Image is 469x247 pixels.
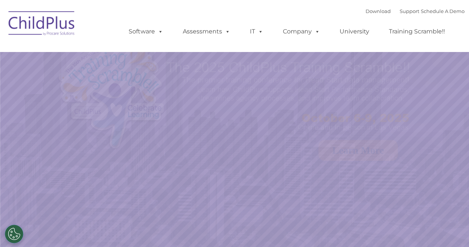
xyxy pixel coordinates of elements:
[382,24,452,39] a: Training Scramble!!
[121,24,171,39] a: Software
[400,8,419,14] a: Support
[421,8,465,14] a: Schedule A Demo
[5,225,23,243] button: Cookies Settings
[366,8,465,14] font: |
[366,8,391,14] a: Download
[275,24,327,39] a: Company
[318,140,398,161] a: Learn More
[175,24,238,39] a: Assessments
[5,6,79,43] img: ChildPlus by Procare Solutions
[332,24,377,39] a: University
[242,24,271,39] a: IT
